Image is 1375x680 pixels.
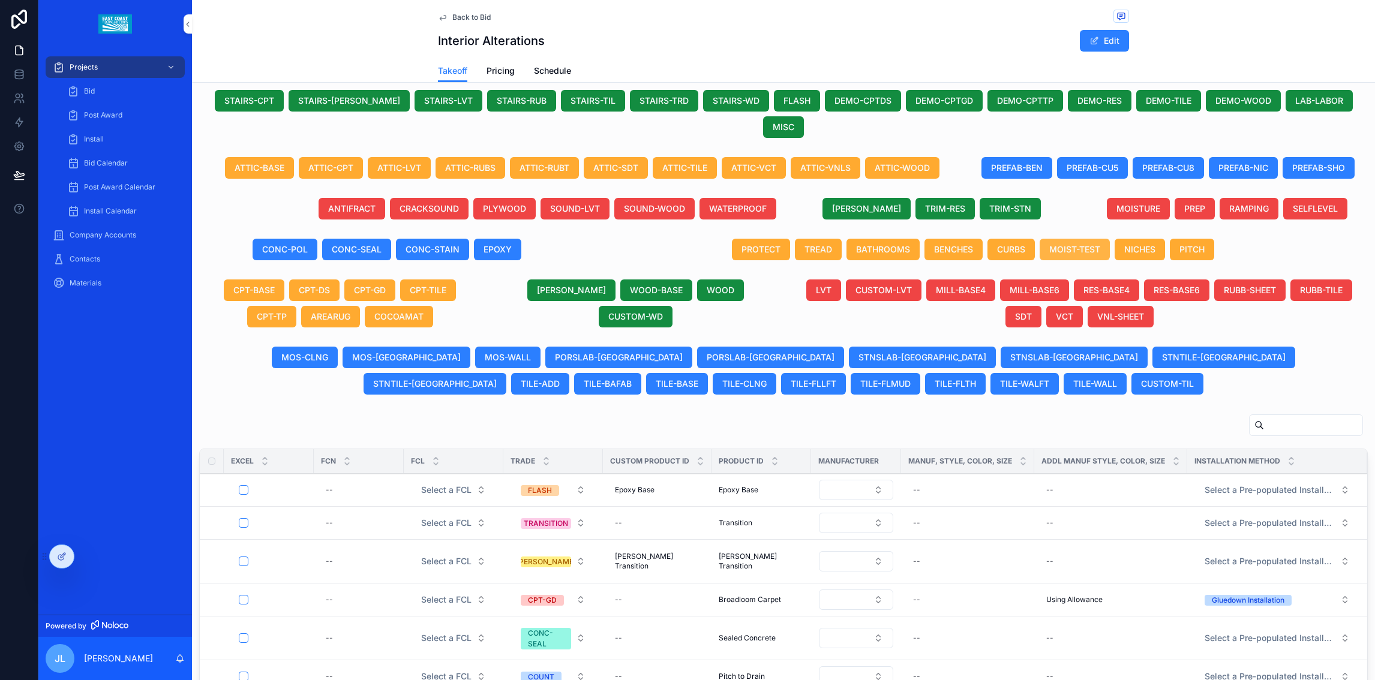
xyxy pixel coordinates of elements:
[707,284,734,296] span: WOOD
[915,198,975,219] button: TRIM-RES
[326,556,333,566] div: --
[846,279,921,301] button: CUSTOM-LVT
[400,279,456,301] button: CPT-TILE
[719,485,804,495] a: Epoxy Base
[452,13,491,22] span: Back to Bid
[70,230,136,240] span: Company Accounts
[60,200,185,222] a: Install Calendar
[741,243,780,255] span: PROTECT
[1229,203,1269,215] span: RAMPING
[528,485,552,496] div: FLASH
[697,347,844,368] button: PORSLAB-[GEOGRAPHIC_DATA]
[1179,243,1205,255] span: PITCH
[421,555,472,567] span: Select a FCL
[511,550,596,573] a: Select Button
[818,550,894,572] a: Select Button
[497,95,547,107] span: STAIRS-RUB
[60,104,185,126] a: Post Award
[438,13,491,22] a: Back to Bid
[1154,284,1200,296] span: RES-BASE6
[445,162,496,174] span: ATTIC-RUBS
[520,162,569,174] span: ATTIC-RUBT
[934,243,973,255] span: BENCHES
[1293,203,1338,215] span: SELFLEVEL
[308,162,353,174] span: ATTIC-CPT
[60,80,185,102] a: Bid
[364,373,506,395] button: STNTILE-[GEOGRAPHIC_DATA]
[832,203,901,215] span: [PERSON_NAME]
[1292,162,1345,174] span: PREFAB-SHO
[511,589,595,610] button: Select Button
[791,378,836,390] span: TILE-FLLFT
[84,86,95,96] span: Bid
[411,511,496,534] a: Select Button
[1205,484,1335,496] span: Select a Pre-populated Installation Method
[511,588,596,611] a: Select Button
[527,279,616,301] button: [PERSON_NAME]
[301,306,360,327] button: AREARUG
[584,378,632,390] span: TILE-BAFAB
[319,198,385,219] button: ANTIFRACT
[343,347,470,368] button: MOS-[GEOGRAPHIC_DATA]
[908,513,1027,532] a: --
[1040,239,1110,260] button: MOIST-TEST
[855,284,912,296] span: CUSTOM-LVT
[908,480,1027,500] a: --
[84,206,137,216] span: Install Calendar
[1041,513,1180,532] a: --
[989,203,1031,215] span: TRIM-STN
[819,589,893,610] button: Select Button
[610,590,704,609] a: --
[1141,378,1194,390] span: CUSTOM-TIL
[860,378,911,390] span: TILE-FLMUD
[412,589,496,610] button: Select Button
[233,284,275,296] span: CPT-BASE
[1136,90,1201,112] button: DEMO-TILE
[438,65,467,77] span: Takeoff
[1088,306,1154,327] button: VNL-SHEET
[834,95,891,107] span: DEMO-CPTDS
[1195,512,1359,534] button: Select Button
[510,157,579,179] button: ATTIC-RUBT
[60,176,185,198] a: Post Award Calendar
[321,480,397,500] a: --
[1056,311,1073,323] span: VCT
[732,239,790,260] button: PROTECT
[1170,239,1214,260] button: PITCH
[511,550,595,572] button: Select Button
[991,162,1043,174] span: PREFAB-BEN
[1286,90,1353,112] button: LAB-LABOR
[412,479,496,501] button: Select Button
[1068,90,1131,112] button: DEMO-RES
[851,373,920,395] button: TILE-FLMUD
[377,162,421,174] span: ATTIC-LVT
[806,279,841,301] button: LVT
[1046,485,1053,495] div: --
[574,373,641,395] button: TILE-BAFAB
[1067,162,1118,174] span: PREFAB-CU5
[46,248,185,270] a: Contacts
[1001,347,1148,368] button: STNSLAB-[GEOGRAPHIC_DATA]
[70,254,100,264] span: Contacts
[1195,550,1359,572] button: Select Button
[1077,95,1122,107] span: DEMO-RES
[936,284,986,296] span: MILL-BASE4
[816,284,831,296] span: LVT
[571,95,616,107] span: STAIRS-TIL
[615,552,699,571] span: [PERSON_NAME] Transition
[1107,198,1170,219] button: MOISTURE
[1083,284,1130,296] span: RES-BASE4
[368,157,431,179] button: ATTIC-LVT
[981,157,1052,179] button: PREFAB-BEN
[436,157,505,179] button: ATTIC-RUBS
[289,279,340,301] button: CPT-DS
[908,552,1027,571] a: --
[804,243,832,255] span: TREAD
[253,239,317,260] button: CONC-POL
[326,518,333,528] div: --
[411,550,496,573] a: Select Button
[1152,347,1295,368] button: STNTILE-[GEOGRAPHIC_DATA]
[1162,351,1286,363] span: STNTILE-[GEOGRAPHIC_DATA]
[997,243,1025,255] span: CURBS
[1080,30,1129,52] button: Edit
